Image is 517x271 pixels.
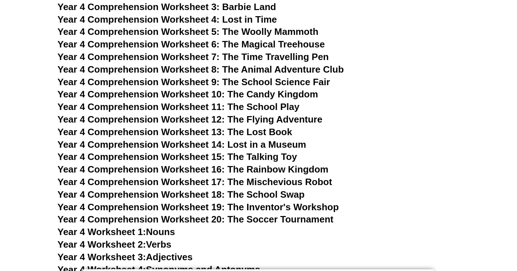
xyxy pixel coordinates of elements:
span: Year 4 Worksheet 2: [57,239,146,250]
a: Year 4 Comprehension Worksheet 5: The Woolly Mammoth [57,26,318,37]
a: Year 4 Comprehension Worksheet 20: The Soccer Tournament [57,214,334,225]
a: Year 4 Comprehension Worksheet 14: Lost in a Museum [57,139,306,150]
a: Year 4 Comprehension Worksheet 8: The Animal Adventure Club [57,64,344,75]
span: Year 4 Worksheet 1: [57,226,146,237]
a: Year 4 Comprehension Worksheet 17: The Mischevious Robot [57,176,332,187]
iframe: Chat Widget [394,190,517,271]
a: Year 4 Comprehension Worksheet 4: Lost in Time [57,14,277,25]
a: Year 4 Comprehension Worksheet 18: The School Swap [57,189,304,200]
a: Year 4 Comprehension Worksheet 11: The School Play [57,101,299,112]
a: Year 4 Comprehension Worksheet 3: Barbie Land [57,1,276,12]
a: Year 4 Comprehension Worksheet 12: The Flying Adventure [57,114,322,125]
a: Year 4 Worksheet 1:Nouns [57,226,175,237]
a: Year 4 Worksheet 2:Verbs [57,239,171,250]
a: Year 4 Comprehension Worksheet 10: The Candy Kingdom [57,89,318,100]
a: Year 4 Comprehension Worksheet 7: The Time Travelling Pen [57,51,329,62]
a: Year 4 Comprehension Worksheet 9: The School Science Fair [57,77,330,87]
span: Year 4 Worksheet 3: [57,252,146,262]
a: Year 4 Comprehension Worksheet 19: The Inventor's Workshop [57,202,339,212]
a: Year 4 Comprehension Worksheet 15: The Talking Toy [57,151,297,162]
a: Year 4 Comprehension Worksheet 16: The Rainbow Kingdom [57,164,329,175]
a: Year 4 Comprehension Worksheet 13: The Lost Book [57,127,292,137]
a: Year 4 Worksheet 3:Adjectives [57,252,193,262]
a: Year 4 Comprehension Worksheet 6: The Magical Treehouse [57,39,325,50]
